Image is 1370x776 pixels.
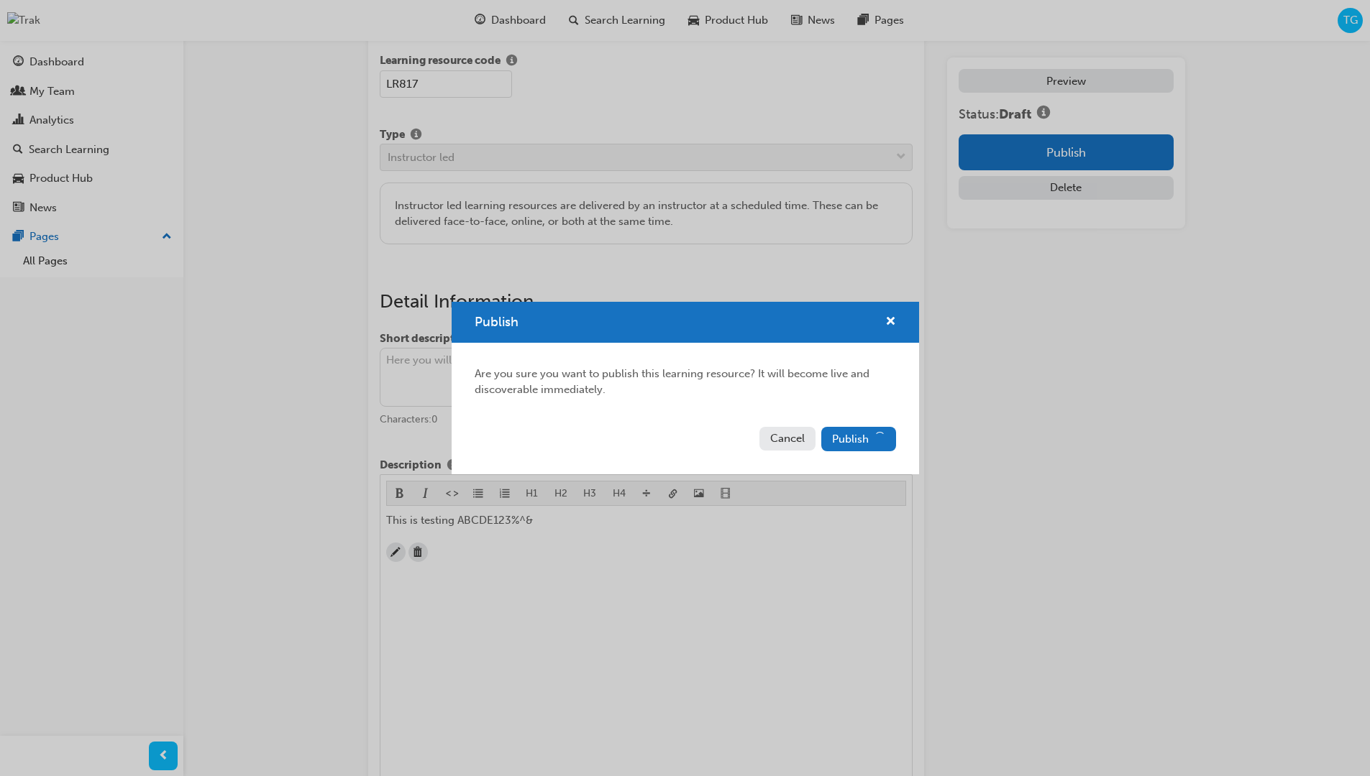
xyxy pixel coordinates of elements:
[821,427,896,451] button: Publish
[452,343,919,421] div: Are you sure you want to publish this learning resource? It will become live and discoverable imm...
[832,433,869,445] span: Publish
[452,302,919,474] div: Publish
[475,314,519,330] span: Publish
[885,316,896,329] span: cross-icon
[759,427,816,451] button: Cancel
[885,313,896,331] button: cross-icon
